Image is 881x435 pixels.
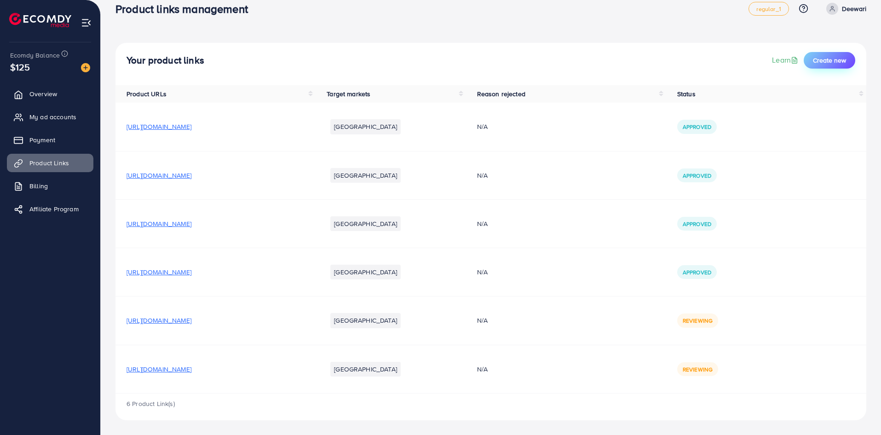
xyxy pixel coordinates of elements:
span: N/A [477,316,488,325]
span: N/A [477,267,488,277]
span: N/A [477,219,488,228]
span: Target markets [327,89,370,99]
img: logo [9,13,71,27]
a: Learn [772,55,800,65]
span: [URL][DOMAIN_NAME] [127,171,191,180]
span: Billing [29,181,48,191]
a: Payment [7,131,93,149]
span: Payment [29,135,55,145]
span: [URL][DOMAIN_NAME] [127,365,191,374]
a: My ad accounts [7,108,93,126]
a: regular_1 [749,2,789,16]
span: My ad accounts [29,112,76,122]
a: Overview [7,85,93,103]
span: Ecomdy Balance [10,51,60,60]
span: regular_1 [756,6,781,12]
li: [GEOGRAPHIC_DATA] [330,168,401,183]
span: Create new [813,56,846,65]
span: Approved [683,123,711,131]
span: Overview [29,89,57,99]
li: [GEOGRAPHIC_DATA] [330,119,401,134]
li: [GEOGRAPHIC_DATA] [330,313,401,328]
span: Approved [683,172,711,180]
li: [GEOGRAPHIC_DATA] [330,216,401,231]
span: N/A [477,171,488,180]
span: N/A [477,122,488,131]
img: image [81,63,90,72]
li: [GEOGRAPHIC_DATA] [330,265,401,279]
span: [URL][DOMAIN_NAME] [127,267,191,277]
a: Deewari [823,3,866,15]
img: menu [81,17,92,28]
span: [URL][DOMAIN_NAME] [127,316,191,325]
span: N/A [477,365,488,374]
span: Approved [683,220,711,228]
span: Approved [683,268,711,276]
button: Create new [804,52,855,69]
li: [GEOGRAPHIC_DATA] [330,362,401,377]
span: [URL][DOMAIN_NAME] [127,219,191,228]
span: Reviewing [683,317,713,325]
a: Billing [7,177,93,195]
h4: Your product links [127,55,204,66]
span: Status [677,89,696,99]
span: Reviewing [683,365,713,373]
span: 6 Product Link(s) [127,399,175,408]
span: Affiliate Program [29,204,79,214]
h3: Product links management [115,2,255,16]
a: Affiliate Program [7,200,93,218]
span: [URL][DOMAIN_NAME] [127,122,191,131]
span: Product Links [29,158,69,168]
span: $125 [10,60,30,74]
span: Product URLs [127,89,167,99]
span: Reason rejected [477,89,525,99]
p: Deewari [842,3,866,14]
a: Product Links [7,154,93,172]
iframe: Chat [842,394,874,428]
